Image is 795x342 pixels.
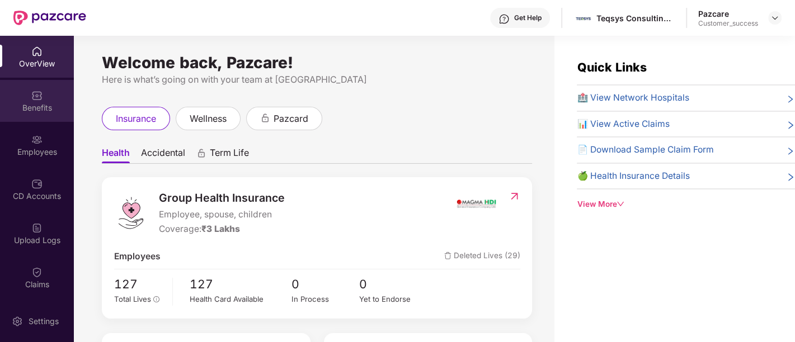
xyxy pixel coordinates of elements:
[514,13,542,22] div: Get Help
[201,224,240,234] span: ₹3 Lakhs
[210,147,249,163] span: Term Life
[359,293,427,305] div: Yet to Endorse
[102,73,532,87] div: Here is what’s going on with your team at [GEOGRAPHIC_DATA]
[698,19,758,28] div: Customer_success
[577,117,669,131] span: 📊 View Active Claims
[114,294,151,303] span: Total Lives
[12,316,23,327] img: svg+xml;base64,PHN2ZyBpZD0iU2V0dGluZy0yMHgyMCIgeG1sbnM9Imh0dHA6Ly93d3cudzMub3JnLzIwMDAvc3ZnIiB3aW...
[31,134,43,145] img: svg+xml;base64,PHN2ZyBpZD0iRW1wbG95ZWVzIiB4bWxucz0iaHR0cDovL3d3dy53My5vcmcvMjAwMC9zdmciIHdpZHRoPS...
[770,13,779,22] img: svg+xml;base64,PHN2ZyBpZD0iRHJvcGRvd24tMzJ4MzIiIHhtbG5zPSJodHRwOi8vd3d3LnczLm9yZy8yMDAwL3N2ZyIgd2...
[31,178,43,189] img: svg+xml;base64,PHN2ZyBpZD0iQ0RfQWNjb3VudHMiIGRhdGEtbmFtZT0iQ0QgQWNjb3VudHMiIHhtbG5zPSJodHRwOi8vd3...
[577,169,689,183] span: 🍏 Health Insurance Details
[116,112,156,126] span: insurance
[114,196,148,230] img: logo
[444,250,520,264] span: Deleted Lives (29)
[31,222,43,234] img: svg+xml;base64,PHN2ZyBpZD0iVXBsb2FkX0xvZ3MiIGRhdGEtbmFtZT0iVXBsb2FkIExvZ3MiIHhtbG5zPSJodHRwOi8vd3...
[596,13,675,23] div: Teqsys Consulting & Services Llp
[444,252,451,259] img: deleteIcon
[359,275,427,293] span: 0
[786,93,795,105] span: right
[577,91,689,105] span: 🏥 View Network Hospitals
[698,8,758,19] div: Pazcare
[114,275,165,293] span: 127
[159,189,285,207] span: Group Health Insurance
[260,113,270,123] div: animation
[786,172,795,183] span: right
[31,46,43,57] img: svg+xml;base64,PHN2ZyBpZD0iSG9tZSIgeG1sbnM9Imh0dHA6Ly93d3cudzMub3JnLzIwMDAvc3ZnIiB3aWR0aD0iMjAiIG...
[196,148,206,158] div: animation
[274,112,308,126] span: pazcard
[577,143,713,157] span: 📄 Download Sample Claim Form
[190,275,291,293] span: 127
[13,11,86,25] img: New Pazcare Logo
[114,250,161,264] span: Employees
[31,267,43,278] img: svg+xml;base64,PHN2ZyBpZD0iQ2xhaW0iIHhtbG5zPSJodHRwOi8vd3d3LnczLm9yZy8yMDAwL3N2ZyIgd2lkdGg9IjIwIi...
[291,293,359,305] div: In Process
[291,275,359,293] span: 0
[577,60,646,74] span: Quick Links
[455,189,497,217] img: insurerIcon
[102,147,130,163] span: Health
[159,222,285,236] div: Coverage:
[575,10,591,26] img: images.jpg
[498,13,510,25] img: svg+xml;base64,PHN2ZyBpZD0iSGVscC0zMngzMiIgeG1sbnM9Imh0dHA6Ly93d3cudzMub3JnLzIwMDAvc3ZnIiB3aWR0aD...
[153,296,160,303] span: info-circle
[577,198,795,210] div: View More
[31,90,43,101] img: svg+xml;base64,PHN2ZyBpZD0iQmVuZWZpdHMiIHhtbG5zPSJodHRwOi8vd3d3LnczLm9yZy8yMDAwL3N2ZyIgd2lkdGg9Ij...
[102,58,532,67] div: Welcome back, Pazcare!
[617,200,624,208] span: down
[190,293,291,305] div: Health Card Available
[509,191,520,202] img: RedirectIcon
[25,316,62,327] div: Settings
[141,147,185,163] span: Accidental
[786,120,795,131] span: right
[159,208,285,222] span: Employee, spouse, children
[190,112,227,126] span: wellness
[786,145,795,157] span: right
